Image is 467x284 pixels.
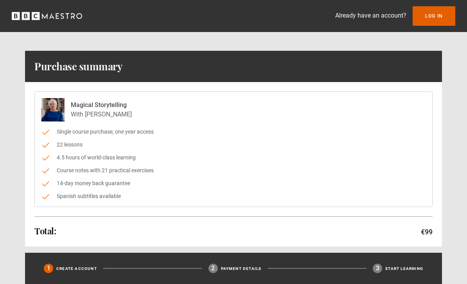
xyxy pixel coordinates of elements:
p: Start learning [385,266,423,271]
svg: BBC Maestro [12,10,82,22]
p: Payment details [221,266,262,271]
li: 14-day money back guarantee [41,179,426,188]
li: Single course purchase, one year access [41,128,426,136]
p: Already have an account? [335,11,406,20]
h1: Purchase summary [34,60,122,73]
a: Log In [413,6,455,26]
h2: Total: [34,226,56,236]
p: With [PERSON_NAME] [71,110,132,119]
li: 4.5 hours of world-class learning [41,154,426,162]
li: Course notes with 21 practical exercises [41,166,426,175]
p: Magical Storytelling [71,100,132,110]
li: Spanish subtitles available [41,192,426,200]
div: 2 [208,264,218,273]
div: 1 [44,264,53,273]
li: 22 lessons [41,141,426,149]
p: €99 [421,227,433,237]
p: Create Account [56,266,97,271]
div: 3 [373,264,382,273]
